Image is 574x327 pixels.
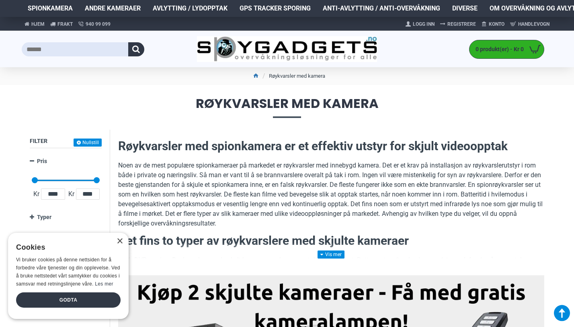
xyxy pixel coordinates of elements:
[323,4,440,13] span: Anti-avlytting / Anti-overvåkning
[32,189,41,199] span: Kr
[469,40,544,58] a: 0 produkt(er) - Kr 0
[16,239,115,256] div: Cookies
[518,21,549,28] span: Handlevogn
[67,189,76,199] span: Kr
[22,17,47,31] a: Hjem
[489,21,504,28] span: Konto
[57,21,73,28] span: Frakt
[31,21,45,28] span: Hjem
[469,45,526,54] span: 0 produkt(er) - Kr 0
[117,238,123,244] div: Close
[95,281,113,287] a: Les mer, opens a new window
[30,138,47,144] span: Filter
[118,232,544,249] h2: Det fins to typer av røykvarslere med skjulte kameraer
[22,97,552,118] span: Røykvarsler med kamera
[447,21,476,28] span: Registrere
[197,36,377,62] img: SpyGadgets.no
[30,154,102,168] a: Pris
[16,257,120,286] span: Vi bruker cookies på denne nettsiden for å forbedre våre tjenester og din opplevelse. Ved å bruke...
[134,255,544,284] li: DVR versjon: Røykvarslere med enkelt kamera som lagrer opptak til minnekort. Dette er et godt val...
[153,4,228,13] span: Avlytting / Lydopptak
[437,18,479,31] a: Registrere
[413,21,435,28] span: Logg Inn
[74,139,102,147] button: Nullstill
[240,4,311,13] span: GPS Tracker Sporing
[16,292,121,308] div: Godta
[47,17,76,31] a: Frakt
[118,161,544,228] p: Noen av de mest populære spionkameraer på markedet er røykvarsler med innebygd kamera. Det er et ...
[479,18,507,31] a: Konto
[452,4,478,13] span: Diverse
[507,18,552,31] a: Handlevogn
[30,210,102,224] a: Typer
[118,138,544,155] h2: Røykvarsler med spionkamera er et effektiv utstyr for skjult videoopptak
[403,18,437,31] a: Logg Inn
[85,4,141,13] span: Andre kameraer
[28,4,73,13] span: Spionkamera
[86,21,111,28] span: 940 99 099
